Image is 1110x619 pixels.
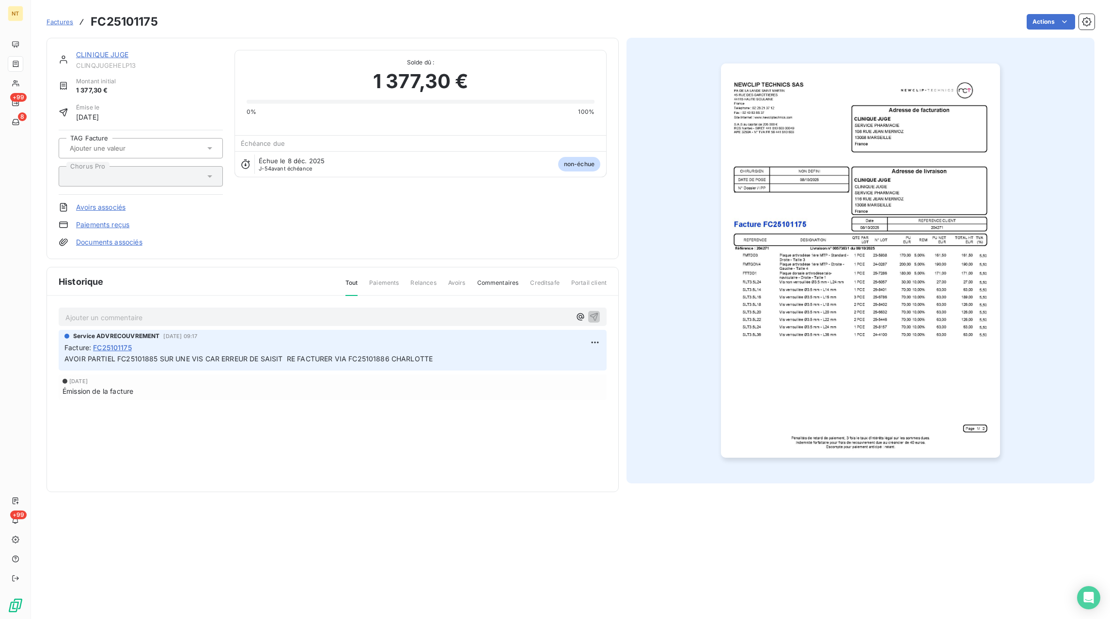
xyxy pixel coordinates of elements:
[558,157,600,171] span: non-échue
[76,50,128,59] a: CLINIQUE JUGE
[64,355,433,363] span: AVOIR PARTIEL FC25101885 SUR UNE VIS CAR ERREUR DE SAISIT RE FACTURER VIA FC25101886 CHARLOTTE
[76,62,223,69] span: CLINQJUGEHELP13
[247,58,594,67] span: Solde dû :
[76,103,99,112] span: Émise le
[578,108,594,116] span: 100%
[18,112,27,121] span: 8
[59,275,104,288] span: Historique
[10,93,27,102] span: +99
[76,77,116,86] span: Montant initial
[47,17,73,27] a: Factures
[73,332,159,340] span: Service ADVRECOUVREMENT
[93,342,132,353] span: FC25101175
[373,67,469,96] span: 1 377,30 €
[259,166,312,171] span: avant échéance
[241,139,285,147] span: Échéance due
[345,279,358,296] span: Tout
[259,157,325,165] span: Échue le 8 déc. 2025
[76,86,116,95] span: 1 377,30 €
[8,6,23,21] div: NT
[1027,14,1075,30] button: Actions
[477,279,519,295] span: Commentaires
[76,220,129,230] a: Paiements reçus
[247,108,256,116] span: 0%
[63,386,133,396] span: Émission de la facture
[91,13,158,31] h3: FC25101175
[76,237,142,247] a: Documents associés
[448,279,466,295] span: Avoirs
[369,279,399,295] span: Paiements
[571,279,607,295] span: Portail client
[47,18,73,26] span: Factures
[69,378,88,384] span: [DATE]
[8,598,23,613] img: Logo LeanPay
[76,202,125,212] a: Avoirs associés
[1077,586,1100,609] div: Open Intercom Messenger
[530,279,560,295] span: Creditsafe
[259,165,271,172] span: J-54
[76,112,99,122] span: [DATE]
[64,342,91,353] span: Facture :
[410,279,436,295] span: Relances
[69,144,166,153] input: Ajouter une valeur
[163,333,197,339] span: [DATE] 09:17
[10,511,27,519] span: +99
[721,63,1000,458] img: invoice_thumbnail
